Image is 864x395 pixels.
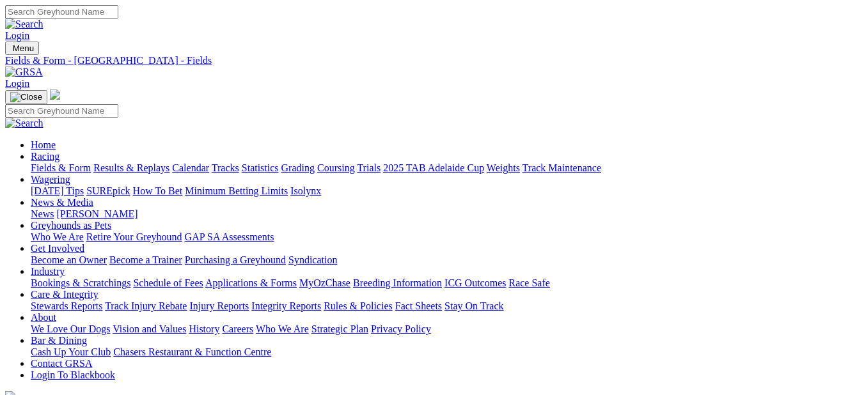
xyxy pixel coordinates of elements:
[31,139,56,150] a: Home
[31,162,91,173] a: Fields & Form
[31,208,859,220] div: News & Media
[31,346,859,358] div: Bar & Dining
[5,5,118,19] input: Search
[31,358,92,369] a: Contact GRSA
[288,254,337,265] a: Syndication
[31,243,84,254] a: Get Involved
[31,231,84,242] a: Who We Are
[242,162,279,173] a: Statistics
[185,254,286,265] a: Purchasing a Greyhound
[256,323,309,334] a: Who We Are
[31,208,54,219] a: News
[31,369,115,380] a: Login To Blackbook
[31,312,56,323] a: About
[357,162,381,173] a: Trials
[5,66,43,78] img: GRSA
[317,162,355,173] a: Coursing
[5,90,47,104] button: Toggle navigation
[109,254,182,265] a: Become a Trainer
[444,300,503,311] a: Stay On Track
[133,185,183,196] a: How To Bet
[31,254,859,266] div: Get Involved
[281,162,315,173] a: Grading
[185,231,274,242] a: GAP SA Assessments
[371,323,431,334] a: Privacy Policy
[50,89,60,100] img: logo-grsa-white.png
[31,335,87,346] a: Bar & Dining
[251,300,321,311] a: Integrity Reports
[31,151,59,162] a: Racing
[5,118,43,129] img: Search
[487,162,520,173] a: Weights
[5,55,859,66] a: Fields & Form - [GEOGRAPHIC_DATA] - Fields
[222,323,253,334] a: Careers
[31,266,65,277] a: Industry
[311,323,368,334] a: Strategic Plan
[5,19,43,30] img: Search
[353,277,442,288] a: Breeding Information
[10,92,42,102] img: Close
[31,185,84,196] a: [DATE] Tips
[31,277,859,289] div: Industry
[212,162,239,173] a: Tracks
[444,277,506,288] a: ICG Outcomes
[205,277,297,288] a: Applications & Forms
[31,197,93,208] a: News & Media
[93,162,169,173] a: Results & Replays
[31,277,130,288] a: Bookings & Scratchings
[5,42,39,55] button: Toggle navigation
[383,162,484,173] a: 2025 TAB Adelaide Cup
[522,162,601,173] a: Track Maintenance
[299,277,350,288] a: MyOzChase
[31,231,859,243] div: Greyhounds as Pets
[86,231,182,242] a: Retire Your Greyhound
[5,78,29,89] a: Login
[5,30,29,41] a: Login
[185,185,288,196] a: Minimum Betting Limits
[31,254,107,265] a: Become an Owner
[31,174,70,185] a: Wagering
[31,162,859,174] div: Racing
[31,323,859,335] div: About
[508,277,549,288] a: Race Safe
[189,323,219,334] a: History
[86,185,130,196] a: SUREpick
[31,300,102,311] a: Stewards Reports
[113,346,271,357] a: Chasers Restaurant & Function Centre
[395,300,442,311] a: Fact Sheets
[113,323,186,334] a: Vision and Values
[31,346,111,357] a: Cash Up Your Club
[31,220,111,231] a: Greyhounds as Pets
[189,300,249,311] a: Injury Reports
[324,300,393,311] a: Rules & Policies
[290,185,321,196] a: Isolynx
[105,300,187,311] a: Track Injury Rebate
[56,208,137,219] a: [PERSON_NAME]
[31,300,859,312] div: Care & Integrity
[5,104,118,118] input: Search
[31,185,859,197] div: Wagering
[13,43,34,53] span: Menu
[172,162,209,173] a: Calendar
[133,277,203,288] a: Schedule of Fees
[31,289,98,300] a: Care & Integrity
[31,323,110,334] a: We Love Our Dogs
